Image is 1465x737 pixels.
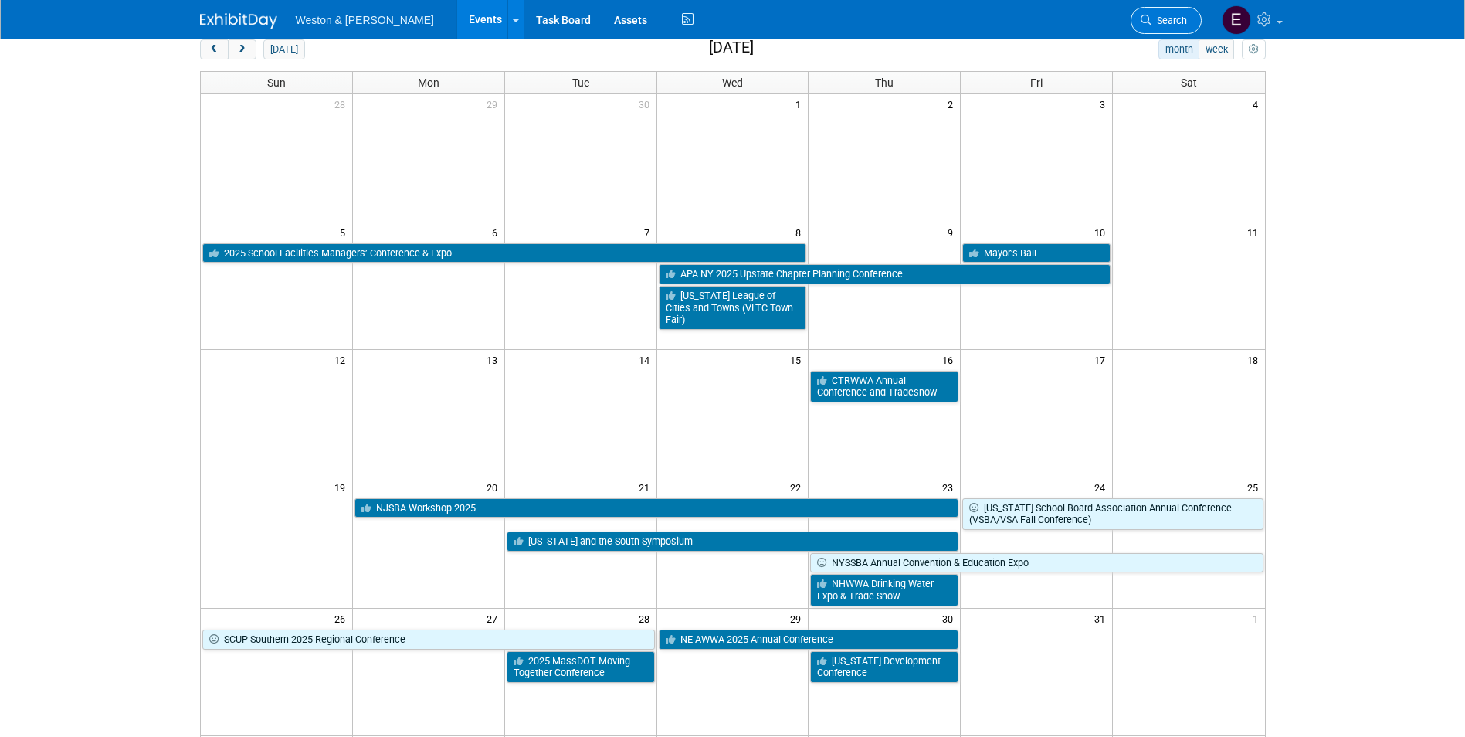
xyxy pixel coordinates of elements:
[1242,39,1265,59] button: myCustomButton
[709,39,754,56] h2: [DATE]
[1181,76,1197,89] span: Sat
[202,630,655,650] a: SCUP Southern 2025 Regional Conference
[946,222,960,242] span: 9
[333,350,352,369] span: 12
[485,350,504,369] span: 13
[572,76,589,89] span: Tue
[200,39,229,59] button: prev
[1199,39,1234,59] button: week
[659,286,807,330] a: [US_STATE] League of Cities and Towns (VLTC Town Fair)
[637,609,656,628] span: 28
[354,498,958,518] a: NJSBA Workshop 2025
[637,350,656,369] span: 14
[1093,350,1112,369] span: 17
[643,222,656,242] span: 7
[333,94,352,114] span: 28
[788,609,808,628] span: 29
[267,76,286,89] span: Sun
[1251,94,1265,114] span: 4
[810,574,958,606] a: NHWWA Drinking Water Expo & Trade Show
[485,609,504,628] span: 27
[1151,15,1187,26] span: Search
[810,651,958,683] a: [US_STATE] Development Conference
[333,477,352,497] span: 19
[1093,477,1112,497] span: 24
[338,222,352,242] span: 5
[946,94,960,114] span: 2
[1251,609,1265,628] span: 1
[1246,222,1265,242] span: 11
[941,477,960,497] span: 23
[263,39,304,59] button: [DATE]
[637,477,656,497] span: 21
[659,264,1111,284] a: APA NY 2025 Upstate Chapter Planning Conference
[485,477,504,497] span: 20
[1246,477,1265,497] span: 25
[333,609,352,628] span: 26
[507,532,959,552] a: [US_STATE] and the South Symposium
[490,222,504,242] span: 6
[875,76,894,89] span: Thu
[296,14,434,26] span: Weston & [PERSON_NAME]
[794,222,808,242] span: 8
[507,651,655,683] a: 2025 MassDOT Moving Together Conference
[1131,7,1202,34] a: Search
[810,371,958,402] a: CTRWWA Annual Conference and Tradeshow
[810,553,1263,573] a: NYSSBA Annual Convention & Education Expo
[1098,94,1112,114] span: 3
[722,76,743,89] span: Wed
[485,94,504,114] span: 29
[962,243,1111,263] a: Mayor’s Ball
[637,94,656,114] span: 30
[200,13,277,29] img: ExhibitDay
[788,477,808,497] span: 22
[1093,609,1112,628] span: 31
[418,76,439,89] span: Mon
[202,243,807,263] a: 2025 School Facilities Managers’ Conference & Expo
[228,39,256,59] button: next
[1249,45,1259,55] i: Personalize Calendar
[794,94,808,114] span: 1
[1093,222,1112,242] span: 10
[962,498,1263,530] a: [US_STATE] School Board Association Annual Conference (VSBA/VSA Fall Conference)
[1246,350,1265,369] span: 18
[941,350,960,369] span: 16
[788,350,808,369] span: 15
[1030,76,1043,89] span: Fri
[1158,39,1199,59] button: month
[1222,5,1251,35] img: Edyn Winter
[659,630,959,650] a: NE AWWA 2025 Annual Conference
[941,609,960,628] span: 30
